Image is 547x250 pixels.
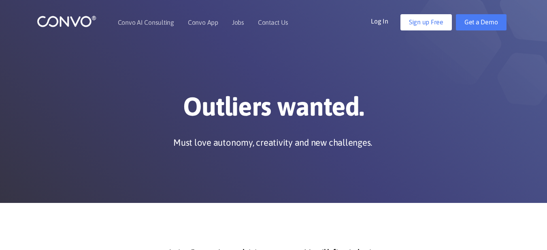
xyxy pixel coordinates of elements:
[173,136,372,149] p: Must love autonomy, creativity and new challenges.
[37,15,96,28] img: logo_1.png
[188,19,218,26] a: Convo App
[400,14,452,30] a: Sign up Free
[232,19,244,26] a: Jobs
[456,14,507,30] a: Get a Demo
[258,19,288,26] a: Contact Us
[371,14,400,27] a: Log In
[49,91,498,128] h1: Outliers wanted.
[118,19,174,26] a: Convo AI Consulting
